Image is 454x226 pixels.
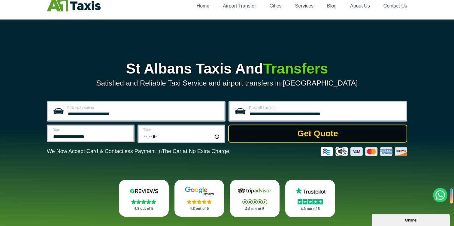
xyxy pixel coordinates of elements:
img: Tripadvisor [237,186,273,195]
label: Pick-up Location [67,106,221,110]
img: Reviews.io [126,186,162,195]
span: Transfers [263,61,328,77]
img: Stars [298,199,323,204]
label: Date [53,128,130,132]
a: Home [197,3,210,8]
a: Tripadvisor Stars 4.8 out of 5 [230,180,280,217]
iframe: chat widget [372,213,451,226]
a: Blog [327,3,337,8]
p: 4.8 out of 5 [237,205,273,213]
span: The Car at No Extra Charge. [162,148,231,154]
a: Reviews.io Stars 4.8 out of 5 [119,180,169,217]
button: Get Quote [228,125,407,143]
p: 4.8 out of 5 [126,205,162,212]
img: Trustpilot [292,186,328,195]
a: Services [295,3,313,8]
a: Trustpilot Stars 4.8 out of 5 [285,180,335,217]
p: Satisfied and Reliable Taxi Service and airport transfers in [GEOGRAPHIC_DATA] [47,79,407,87]
p: We Now Accept Card & Contactless Payment In [47,148,231,155]
img: Google [181,186,217,195]
h1: St Albans Taxis And [47,62,407,76]
img: Stars [187,199,212,204]
a: Google Stars 4.8 out of 5 [174,180,224,217]
a: Cities [270,3,282,8]
a: About Us [350,3,370,8]
label: Drop-off Location [249,106,402,110]
img: Stars [242,199,267,204]
a: Contact Us [383,3,407,8]
img: Stars [131,199,156,204]
p: 4.8 out of 5 [181,205,218,212]
p: 4.8 out of 5 [292,205,328,213]
img: Credit And Debit Cards [321,147,407,156]
label: Time [143,128,220,132]
a: Airport Transfer [223,3,256,8]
